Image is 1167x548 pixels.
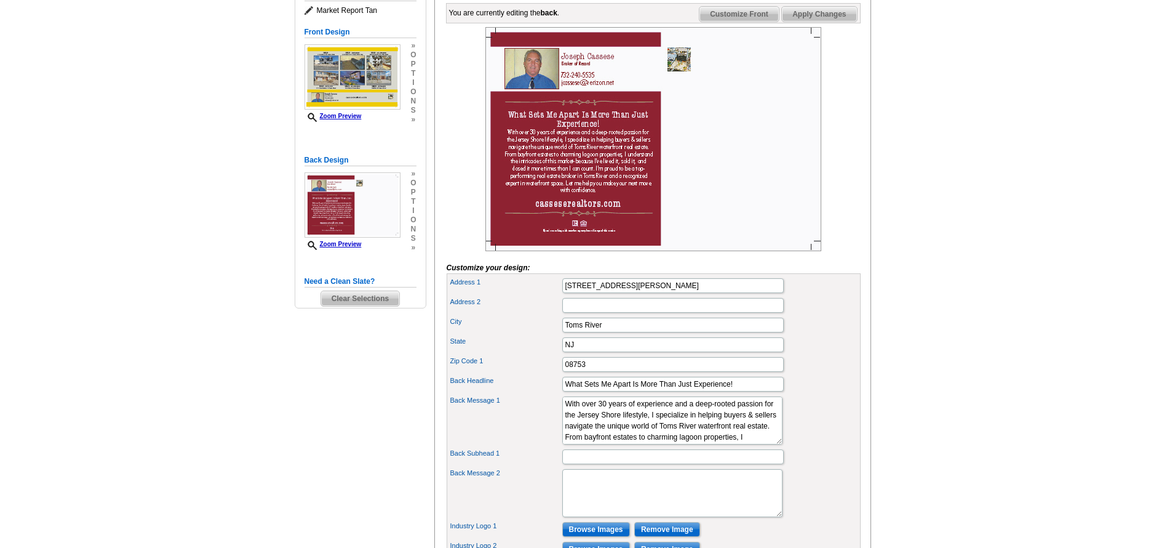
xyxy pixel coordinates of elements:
label: Back Message 2 [450,468,561,478]
span: Clear Selections [321,291,399,306]
label: City [450,316,561,327]
input: Browse Images [562,522,630,537]
label: Industry Logo 1 [450,521,561,531]
span: p [410,188,416,197]
span: i [410,206,416,216]
span: » [410,243,416,252]
label: Back Subhead 1 [450,448,561,459]
iframe: LiveChat chat widget [921,262,1167,548]
label: Address 1 [450,277,561,288]
span: Customize Front [699,7,779,22]
span: Market Report Tan [305,4,416,17]
span: » [410,169,416,179]
div: You are currently editing the . [449,7,560,18]
span: i [410,78,416,87]
span: » [410,41,416,50]
textarea: With over 30 years of experience and a deep-rooted passion for the Jersey Shore lifestyle, I spec... [562,397,783,445]
i: Customize your design: [447,264,530,272]
span: n [410,97,416,106]
a: Zoom Preview [305,241,362,248]
span: Apply Changes [782,7,856,22]
span: t [410,69,416,78]
span: s [410,106,416,115]
label: Back Headline [450,376,561,386]
h5: Front Design [305,26,416,38]
label: Back Message 1 [450,395,561,406]
label: Address 2 [450,297,561,307]
span: o [410,87,416,97]
a: Zoom Preview [305,113,362,119]
span: s [410,234,416,243]
h5: Need a Clean Slate? [305,276,416,288]
h5: Back Design [305,155,416,166]
img: Z18895152_00001_2.jpg [485,27,821,251]
label: Zip Code 1 [450,356,561,366]
span: p [410,60,416,69]
span: n [410,225,416,234]
b: back [541,9,557,17]
input: Remove Image [634,522,700,537]
img: Z18895152_00001_2.jpg [305,172,400,238]
span: t [410,197,416,206]
span: » [410,115,416,124]
img: Z18895152_00001_1.jpg [305,44,400,110]
span: o [410,179,416,188]
span: o [410,216,416,225]
label: State [450,336,561,347]
span: o [410,50,416,60]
